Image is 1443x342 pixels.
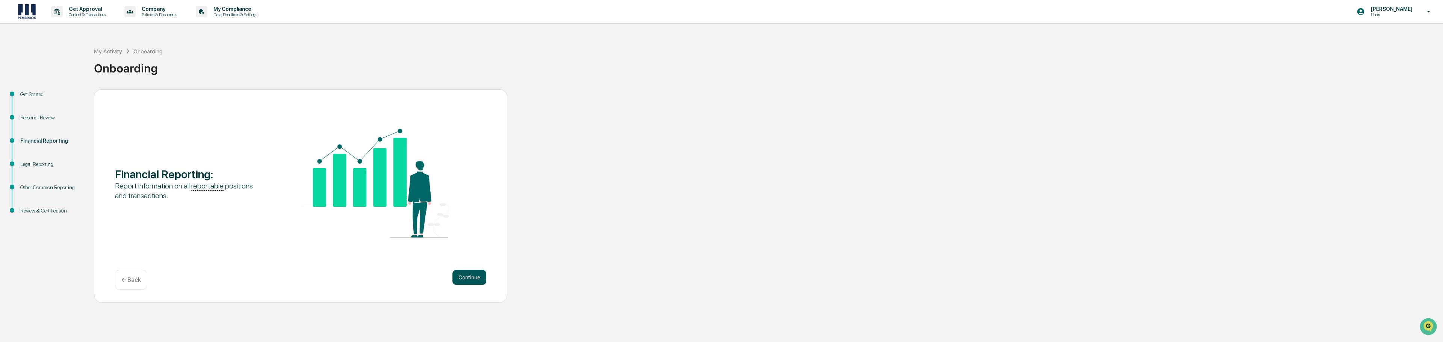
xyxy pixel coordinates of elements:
[1365,12,1416,17] p: Users
[18,4,36,19] img: logo
[1419,317,1439,337] iframe: Open customer support
[136,12,181,17] p: Policies & Documents
[63,6,109,12] p: Get Approval
[191,181,224,191] u: reportable
[115,167,263,181] div: Financial Reporting :
[54,95,61,101] div: 🗄️
[20,90,82,98] div: Get Started
[15,109,47,116] span: Data Lookup
[53,127,91,133] a: Powered byPylon
[51,92,96,105] a: 🗄️Attestations
[452,270,486,285] button: Continue
[207,12,261,17] p: Data, Deadlines & Settings
[5,92,51,105] a: 🖐️Preclearance
[121,276,141,283] p: ← Back
[8,16,137,28] p: How can we help?
[8,110,14,116] div: 🔎
[20,160,82,168] div: Legal Reporting
[136,6,181,12] p: Company
[8,95,14,101] div: 🖐️
[26,57,123,65] div: Start new chat
[20,184,82,191] div: Other Common Reporting
[20,114,82,122] div: Personal Review
[20,137,82,145] div: Financial Reporting
[5,106,50,119] a: 🔎Data Lookup
[20,207,82,215] div: Review & Certification
[62,95,93,102] span: Attestations
[8,57,21,71] img: 1746055101610-c473b297-6a78-478c-a979-82029cc54cd1
[1365,6,1416,12] p: [PERSON_NAME]
[63,12,109,17] p: Content & Transactions
[75,127,91,133] span: Pylon
[301,129,449,238] img: Financial Reporting
[207,6,261,12] p: My Compliance
[133,48,163,54] div: Onboarding
[15,95,48,102] span: Preclearance
[26,65,95,71] div: We're available if you need us!
[94,56,1439,75] div: Onboarding
[94,48,122,54] div: My Activity
[128,60,137,69] button: Start new chat
[115,181,263,200] div: Report information on all positions and transactions.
